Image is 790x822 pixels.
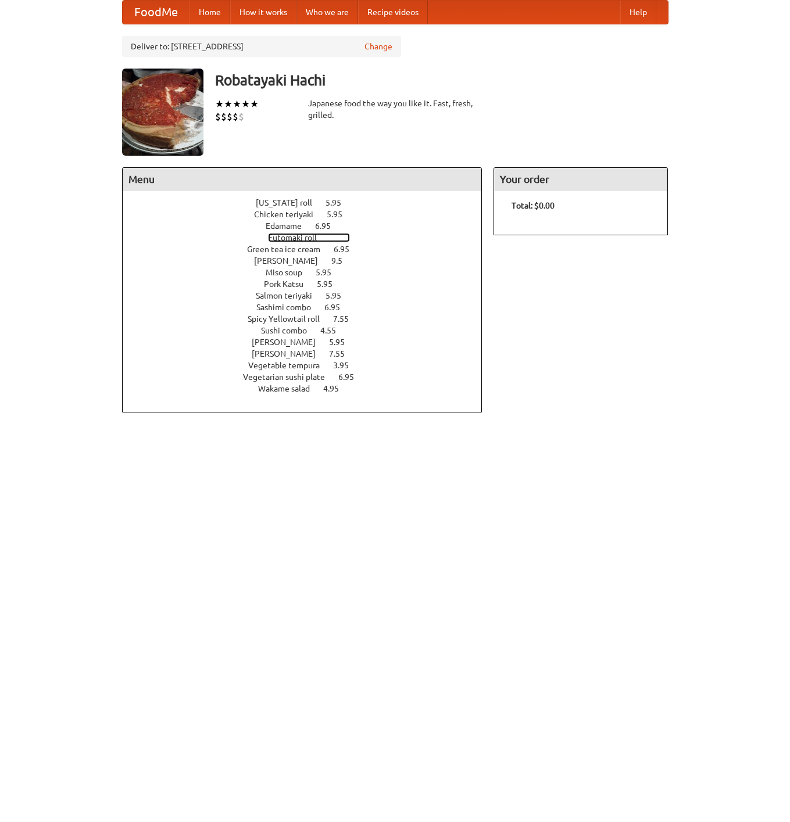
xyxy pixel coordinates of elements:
li: ★ [250,98,259,110]
a: Recipe videos [358,1,428,24]
a: FoodMe [123,1,190,24]
span: Sushi combo [261,326,319,335]
img: angular.jpg [122,69,203,156]
span: 6.95 [315,221,342,231]
span: Edamame [266,221,313,231]
a: Chicken teriyaki 5.95 [254,210,364,219]
span: [PERSON_NAME] [252,338,327,347]
span: [US_STATE] roll [256,198,324,207]
span: Wakame salad [258,384,321,393]
li: ★ [233,98,241,110]
a: Help [620,1,656,24]
span: Pork Katsu [264,279,315,289]
span: [PERSON_NAME] [254,256,330,265]
span: 7.55 [329,349,356,358]
li: ★ [241,98,250,110]
span: Miso soup [266,268,314,277]
span: Spicy Yellowtail roll [248,314,331,324]
span: 6.95 [334,245,361,254]
a: Home [190,1,230,24]
span: Vegetarian sushi plate [243,372,337,382]
a: Who we are [296,1,358,24]
li: $ [215,110,221,123]
li: $ [238,110,244,123]
h3: Robatayaki Hachi [215,69,669,92]
span: 9.5 [331,256,354,265]
a: Vegetarian sushi plate 6.95 [243,372,376,382]
li: ★ [215,98,224,110]
span: 4.55 [320,326,348,335]
h4: Menu [123,168,482,191]
span: Chicken teriyaki [254,210,325,219]
span: 5.95 [316,268,343,277]
a: Green tea ice cream 6.95 [247,245,371,254]
a: Miso soup 5.95 [266,268,353,277]
a: [PERSON_NAME] 9.5 [254,256,364,265]
div: Deliver to: [STREET_ADDRESS] [122,36,401,57]
span: 6.95 [324,303,352,312]
li: $ [221,110,227,123]
a: [PERSON_NAME] 5.95 [252,338,366,347]
span: Vegetable tempura [248,361,331,370]
span: 5.95 [329,338,356,347]
span: 7.55 [333,314,360,324]
div: Japanese food the way you like it. Fast, fresh, grilled. [308,98,482,121]
a: [US_STATE] roll 5.95 [256,198,363,207]
span: Salmon teriyaki [256,291,324,300]
a: Change [364,41,392,52]
a: Pork Katsu 5.95 [264,279,354,289]
a: Spicy Yellowtail roll 7.55 [248,314,370,324]
a: Edamame 6.95 [266,221,352,231]
a: Sashimi combo 6.95 [256,303,362,312]
span: 6.95 [338,372,366,382]
a: How it works [230,1,296,24]
h4: Your order [494,168,667,191]
span: 5.95 [326,198,353,207]
span: Futomaki roll [268,233,328,242]
li: $ [233,110,238,123]
span: 5.95 [326,291,353,300]
span: Green tea ice cream [247,245,332,254]
a: Wakame salad 4.95 [258,384,360,393]
a: [PERSON_NAME] 7.55 [252,349,366,358]
a: Salmon teriyaki 5.95 [256,291,363,300]
span: 3.95 [333,361,360,370]
span: 5.95 [327,210,354,219]
a: Futomaki roll [268,233,350,242]
a: Vegetable tempura 3.95 [248,361,370,370]
span: 5.95 [317,279,344,289]
b: Total: $0.00 [512,201,555,210]
span: Sashimi combo [256,303,323,312]
a: Sushi combo 4.55 [261,326,358,335]
li: ★ [224,98,233,110]
span: [PERSON_NAME] [252,349,327,358]
li: $ [227,110,233,123]
span: 4.95 [323,384,351,393]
